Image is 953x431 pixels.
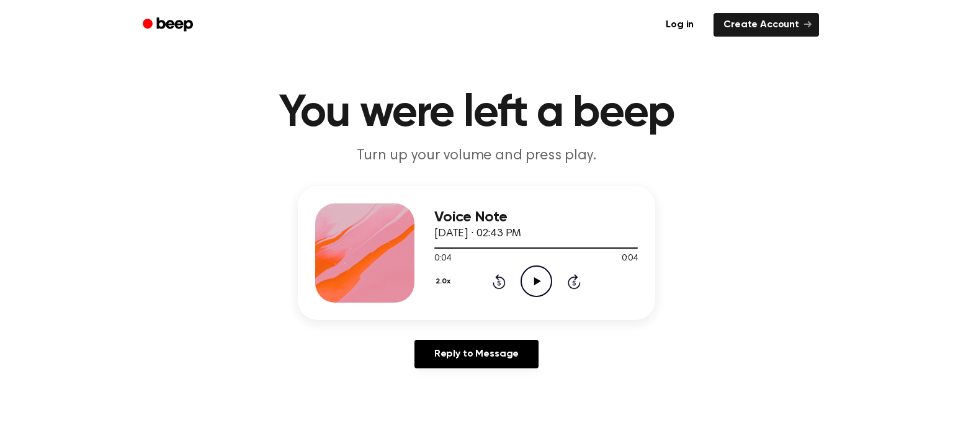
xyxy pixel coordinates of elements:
h1: You were left a beep [159,91,794,136]
p: Turn up your volume and press play. [238,146,715,166]
h3: Voice Note [434,209,638,226]
span: 0:04 [434,252,450,265]
button: 2.0x [434,271,455,292]
a: Create Account [714,13,819,37]
a: Beep [134,13,204,37]
span: [DATE] · 02:43 PM [434,228,521,239]
span: 0:04 [622,252,638,265]
a: Log in [653,11,706,39]
a: Reply to Message [414,340,539,368]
